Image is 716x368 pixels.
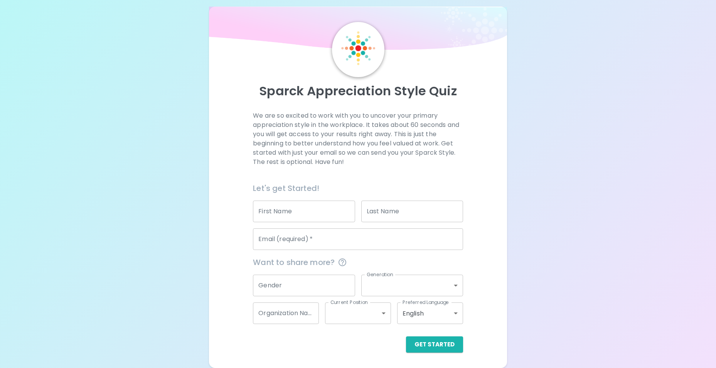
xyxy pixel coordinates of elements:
svg: This information is completely confidential and only used for aggregated appreciation studies at ... [338,258,347,267]
div: English [397,302,463,324]
span: Want to share more? [253,256,463,268]
label: Generation [367,271,393,278]
h6: Let's get Started! [253,182,463,194]
p: We are so excited to work with you to uncover your primary appreciation style in the workplace. I... [253,111,463,167]
p: Sparck Appreciation Style Quiz [218,83,498,99]
img: wave [209,7,507,54]
button: Get Started [406,336,463,353]
img: Sparck Logo [341,31,375,65]
label: Current Position [330,299,368,306]
label: Preferred Language [403,299,449,306]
